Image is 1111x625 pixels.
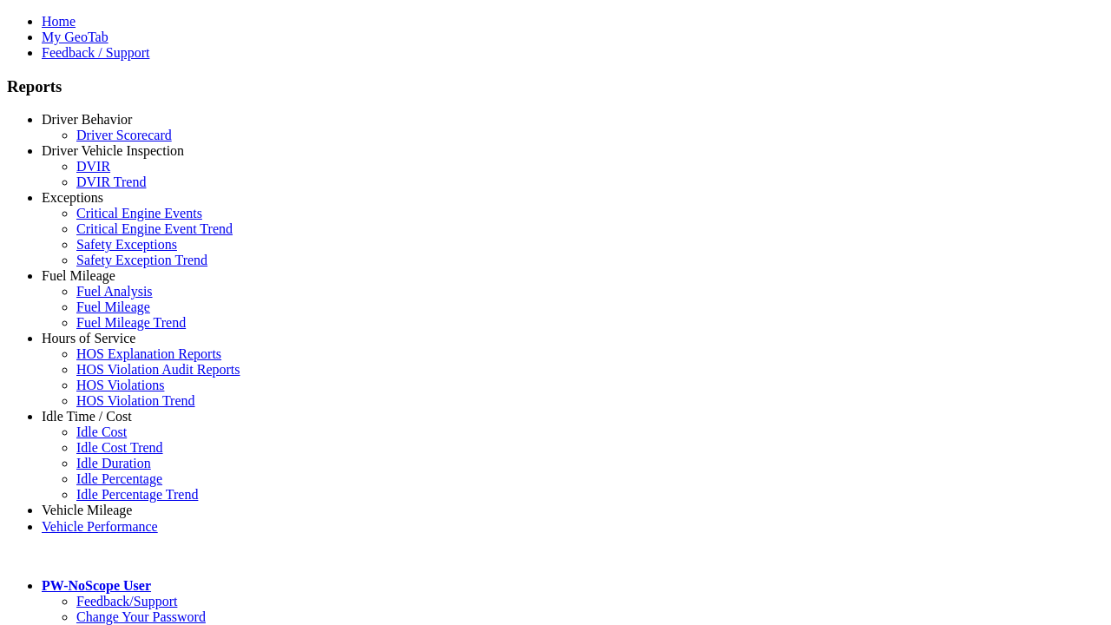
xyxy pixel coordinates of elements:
[42,143,184,158] a: Driver Vehicle Inspection
[76,456,151,470] a: Idle Duration
[76,362,240,377] a: HOS Violation Audit Reports
[76,393,195,408] a: HOS Violation Trend
[42,331,135,345] a: Hours of Service
[42,409,132,424] a: Idle Time / Cost
[42,30,108,44] a: My GeoTab
[76,253,207,267] a: Safety Exception Trend
[76,440,163,455] a: Idle Cost Trend
[76,237,177,252] a: Safety Exceptions
[76,487,198,502] a: Idle Percentage Trend
[76,594,177,609] a: Feedback/Support
[42,519,158,534] a: Vehicle Performance
[42,268,115,283] a: Fuel Mileage
[42,578,151,593] a: PW-NoScope User
[76,221,233,236] a: Critical Engine Event Trend
[76,346,221,361] a: HOS Explanation Reports
[42,503,132,517] a: Vehicle Mileage
[76,424,127,439] a: Idle Cost
[76,378,164,392] a: HOS Violations
[76,315,186,330] a: Fuel Mileage Trend
[42,45,149,60] a: Feedback / Support
[7,77,1104,96] h3: Reports
[76,471,162,486] a: Idle Percentage
[42,112,132,127] a: Driver Behavior
[76,174,146,189] a: DVIR Trend
[76,128,172,142] a: Driver Scorecard
[76,284,153,299] a: Fuel Analysis
[76,159,110,174] a: DVIR
[76,206,202,220] a: Critical Engine Events
[76,299,150,314] a: Fuel Mileage
[42,190,103,205] a: Exceptions
[76,609,206,624] a: Change Your Password
[42,14,76,29] a: Home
